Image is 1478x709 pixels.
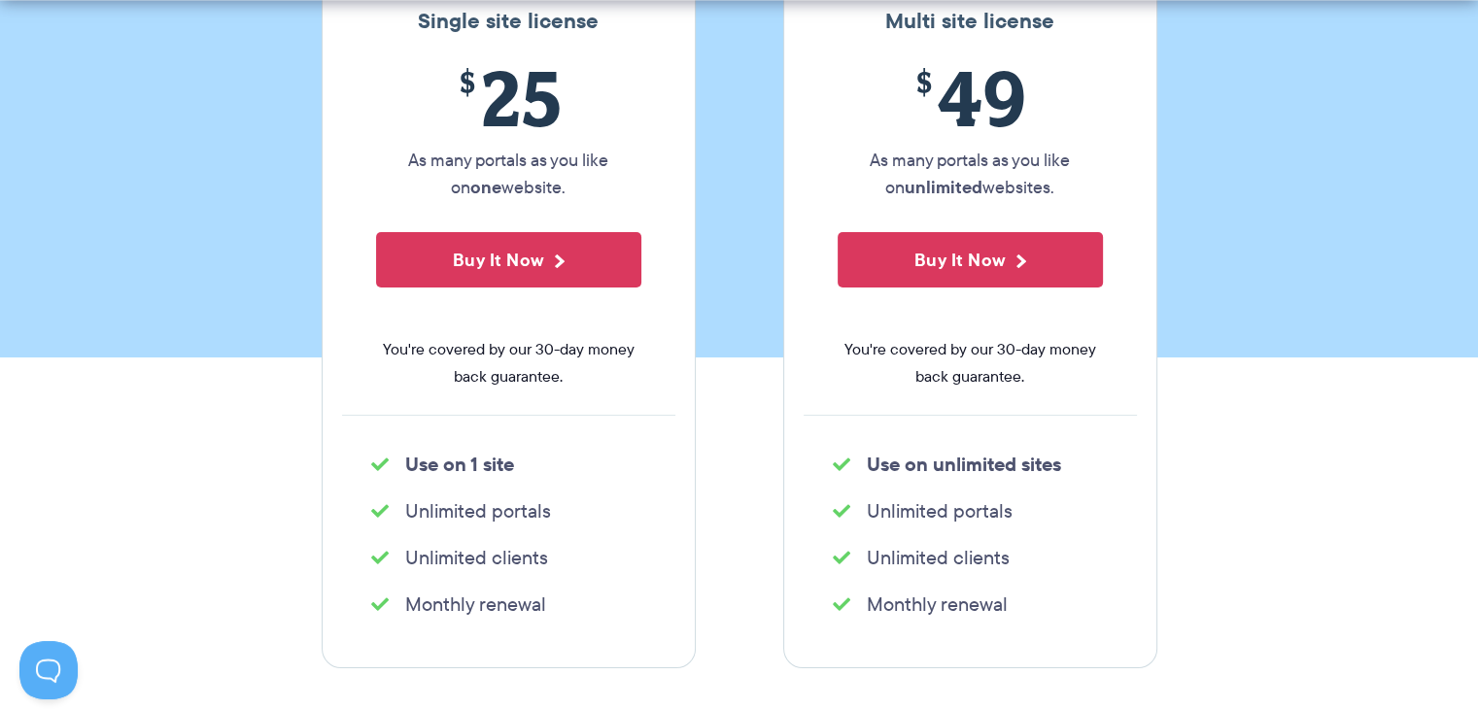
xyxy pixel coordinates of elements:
[804,9,1137,34] h3: Multi site license
[405,450,514,479] strong: Use on 1 site
[867,450,1061,479] strong: Use on unlimited sites
[838,336,1103,390] span: You're covered by our 30-day money back guarantee.
[371,544,646,571] li: Unlimited clients
[838,53,1103,142] span: 49
[376,147,641,201] p: As many portals as you like on website.
[376,232,641,287] button: Buy It Now
[376,336,641,390] span: You're covered by our 30-day money back guarantee.
[371,591,646,618] li: Monthly renewal
[342,9,675,34] h3: Single site license
[838,232,1103,287] button: Buy It Now
[833,591,1108,618] li: Monthly renewal
[19,641,78,699] iframe: Toggle Customer Support
[371,497,646,524] li: Unlimited portals
[833,497,1108,524] li: Unlimited portals
[838,147,1103,201] p: As many portals as you like on websites.
[470,174,501,200] strong: one
[376,53,641,142] span: 25
[905,174,982,200] strong: unlimited
[833,544,1108,571] li: Unlimited clients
